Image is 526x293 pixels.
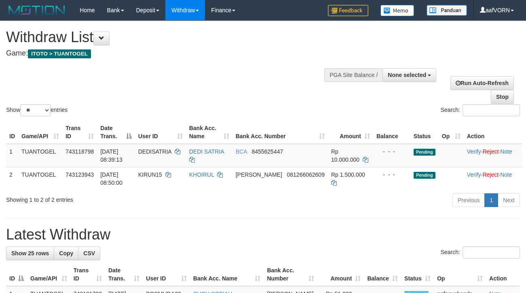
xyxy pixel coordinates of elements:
span: 743118798 [65,148,94,155]
img: MOTION_logo.png [6,4,68,16]
button: None selected [382,68,436,82]
input: Search: [463,104,520,116]
span: Show 25 rows [11,250,49,257]
div: PGA Site Balance / [324,68,382,82]
th: Bank Acc. Number: activate to sort column ascending [264,263,317,286]
a: Run Auto-Refresh [450,76,514,90]
span: [DATE] 08:50:00 [100,171,123,186]
th: Bank Acc. Name: activate to sort column ascending [186,121,232,144]
input: Search: [463,246,520,259]
th: Trans ID: activate to sort column ascending [62,121,97,144]
td: · · [464,167,522,190]
a: Next [498,193,520,207]
th: Game/API: activate to sort column ascending [18,121,62,144]
a: KHOIRUL [189,171,214,178]
a: 1 [484,193,498,207]
label: Search: [441,246,520,259]
span: 743123943 [65,171,94,178]
span: Rp 1.500.000 [331,171,365,178]
span: CSV [83,250,95,257]
th: Action [486,263,520,286]
th: Op: activate to sort column ascending [439,121,464,144]
td: TUANTOGEL [18,144,62,167]
td: TUANTOGEL [18,167,62,190]
label: Search: [441,104,520,116]
h1: Latest Withdraw [6,227,520,243]
th: Bank Acc. Name: activate to sort column ascending [190,263,264,286]
th: User ID: activate to sort column ascending [143,263,190,286]
div: - - - [376,171,407,179]
span: [PERSON_NAME] [236,171,282,178]
a: Stop [491,90,514,104]
th: ID [6,121,18,144]
th: Amount: activate to sort column ascending [328,121,373,144]
img: panduan.png [427,5,467,16]
th: Status: activate to sort column ascending [401,263,434,286]
td: 1 [6,144,18,167]
th: ID: activate to sort column descending [6,263,27,286]
a: Previous [452,193,485,207]
a: Verify [467,148,481,155]
select: Showentries [20,104,51,116]
a: Note [500,148,512,155]
span: KIRUN15 [138,171,162,178]
img: Button%20Memo.svg [380,5,414,16]
span: [DATE] 08:39:13 [100,148,123,163]
th: Op: activate to sort column ascending [434,263,486,286]
span: Copy 081266062609 to clipboard [287,171,325,178]
a: Verify [467,171,481,178]
div: - - - [376,148,407,156]
a: Reject [483,171,499,178]
a: Copy [54,246,78,260]
th: Balance [373,121,410,144]
td: · · [464,144,522,167]
th: Date Trans.: activate to sort column ascending [105,263,143,286]
h4: Game: [6,49,342,58]
th: Game/API: activate to sort column ascending [27,263,70,286]
th: Bank Acc. Number: activate to sort column ascending [232,121,328,144]
img: Feedback.jpg [328,5,368,16]
th: Amount: activate to sort column ascending [317,263,364,286]
th: Action [464,121,522,144]
div: Showing 1 to 2 of 2 entries [6,192,213,204]
h1: Withdraw List [6,29,342,45]
td: 2 [6,167,18,190]
a: Reject [483,148,499,155]
th: User ID: activate to sort column ascending [135,121,186,144]
th: Trans ID: activate to sort column ascending [70,263,105,286]
a: Show 25 rows [6,246,54,260]
th: Status [410,121,439,144]
a: DEDI SATRIA [189,148,224,155]
a: Note [500,171,512,178]
span: None selected [388,72,426,78]
span: BCA [236,148,247,155]
span: Rp 10.000.000 [331,148,359,163]
span: Pending [414,149,435,156]
span: Copy 8455625447 to clipboard [251,148,283,155]
span: Copy [59,250,73,257]
th: Balance: activate to sort column ascending [364,263,401,286]
span: DEDISATRIA [138,148,171,155]
label: Show entries [6,104,68,116]
span: Pending [414,172,435,179]
a: CSV [78,246,100,260]
th: Date Trans.: activate to sort column descending [97,121,135,144]
span: ITOTO > TUANTOGEL [28,49,91,58]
